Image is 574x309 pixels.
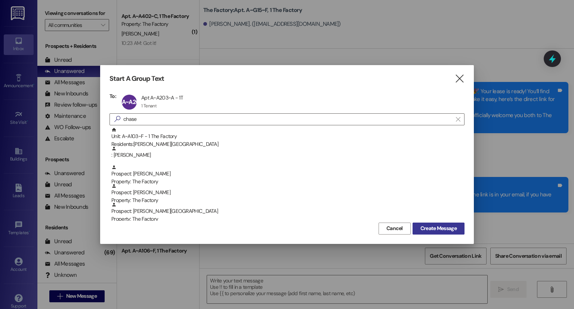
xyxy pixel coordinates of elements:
[109,146,465,165] div: : [PERSON_NAME]
[111,140,465,148] div: Residents: [PERSON_NAME][GEOGRAPHIC_DATA]
[379,223,411,235] button: Cancel
[456,116,460,122] i: 
[420,224,457,232] span: Create Message
[111,127,465,149] div: Unit: A~A103~F - 1 The Factory
[111,165,465,186] div: Prospect: [PERSON_NAME]
[141,94,183,101] div: Apt A~A203~A - 1T
[452,114,464,125] button: Clear text
[109,127,465,146] div: Unit: A~A103~F - 1 The FactoryResidents:[PERSON_NAME][GEOGRAPHIC_DATA]
[111,178,465,186] div: Property: The Factory
[111,196,465,204] div: Property: The Factory
[109,93,116,100] h3: To:
[111,215,465,223] div: Property: The Factory
[141,103,157,109] div: 1 Tenant
[111,183,465,205] div: Prospect: [PERSON_NAME]
[109,74,164,83] h3: Start A Group Text
[123,114,452,125] input: Search for any contact or apartment
[454,75,465,83] i: 
[109,202,465,221] div: Prospect: [PERSON_NAME][GEOGRAPHIC_DATA]Property: The Factory
[413,223,465,235] button: Create Message
[111,202,465,223] div: Prospect: [PERSON_NAME][GEOGRAPHIC_DATA]
[111,115,123,123] i: 
[109,165,465,183] div: Prospect: [PERSON_NAME]Property: The Factory
[111,146,465,159] div: : [PERSON_NAME]
[122,98,150,106] span: A~A203~A
[386,224,403,232] span: Cancel
[109,183,465,202] div: Prospect: [PERSON_NAME]Property: The Factory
